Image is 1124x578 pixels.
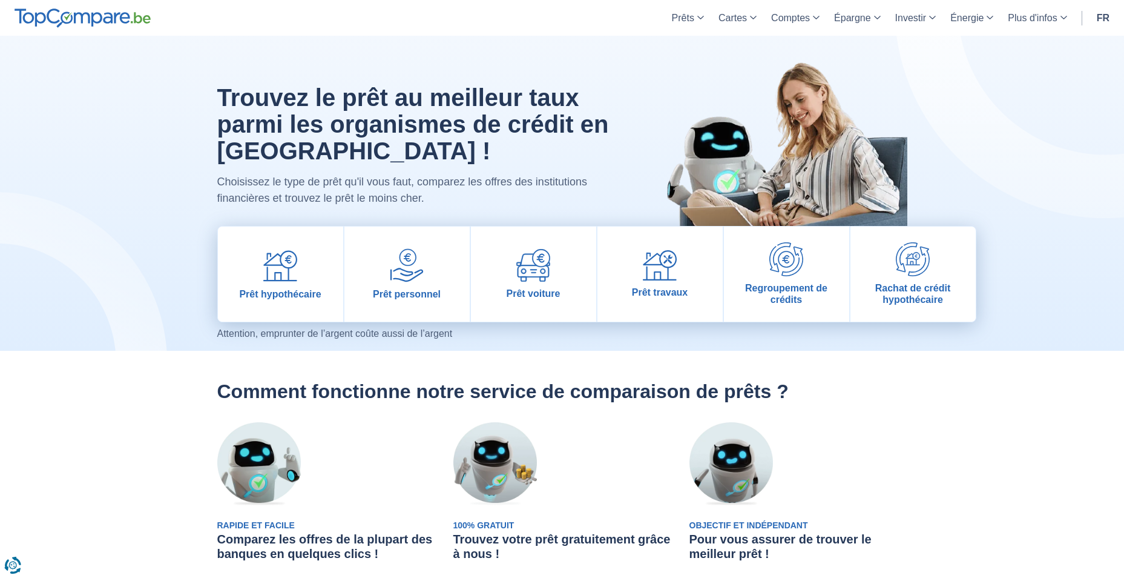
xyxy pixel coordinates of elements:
[217,520,295,530] span: Rapide et Facile
[689,422,773,506] img: Objectif et Indépendant
[850,227,976,322] a: Rachat de crédit hypothécaire
[15,8,151,28] img: TopCompare
[344,227,470,322] a: Prêt personnel
[217,84,613,164] h1: Trouvez le prêt au meilleur taux parmi les organismes de crédit en [GEOGRAPHIC_DATA] !
[855,282,971,305] span: Rachat de crédit hypothécaire
[217,532,435,561] h3: Comparez les offres de la plupart des banques en quelques clics !
[896,242,930,276] img: Rachat de crédit hypothécaire
[516,249,550,282] img: Prêt voiture
[217,380,907,403] h2: Comment fonctionne notre service de comparaison de prêts ?
[632,287,688,298] span: Prêt travaux
[641,36,907,269] img: image-hero
[217,422,301,506] img: Rapide et Facile
[507,288,560,299] span: Prêt voiture
[390,248,424,282] img: Prêt personnel
[724,227,849,322] a: Regroupement de crédits
[453,520,514,530] span: 100% Gratuit
[373,288,441,300] span: Prêt personnel
[471,227,596,322] a: Prêt voiture
[689,532,907,561] h3: Pour vous assurer de trouver le meilleur prêt !
[689,520,808,530] span: Objectif et Indépendant
[597,227,723,322] a: Prêt travaux
[729,282,844,305] span: Regroupement de crédits
[769,242,803,276] img: Regroupement de crédits
[643,250,677,281] img: Prêt travaux
[453,422,537,506] img: 100% Gratuit
[239,288,321,300] span: Prêt hypothécaire
[453,532,671,561] h3: Trouvez votre prêt gratuitement grâce à nous !
[217,174,613,207] p: Choisissez le type de prêt qu'il vous faut, comparez les offres des institutions financières et t...
[263,248,297,282] img: Prêt hypothécaire
[218,227,343,322] a: Prêt hypothécaire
